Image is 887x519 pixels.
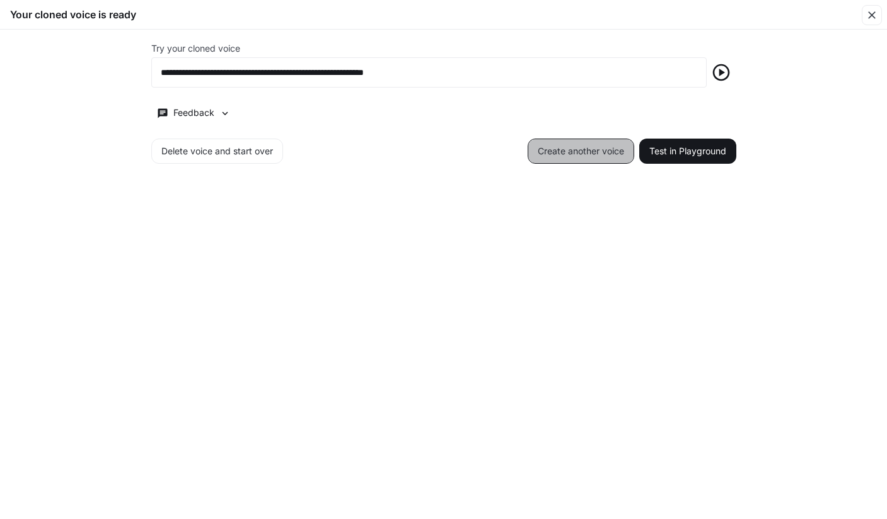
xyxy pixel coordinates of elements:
[151,103,237,123] button: Feedback
[151,139,283,164] button: Delete voice and start over
[639,139,736,164] button: Test in Playground
[151,44,240,53] p: Try your cloned voice
[528,139,634,164] button: Create another voice
[10,8,136,21] h5: Your cloned voice is ready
